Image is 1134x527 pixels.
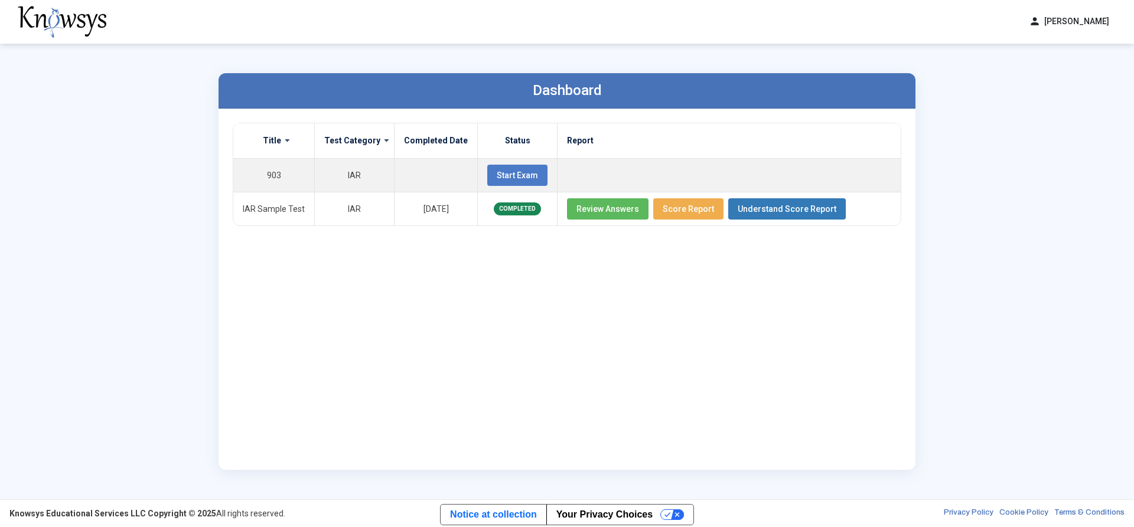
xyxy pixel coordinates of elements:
label: Test Category [324,135,380,146]
a: Cookie Policy [999,508,1048,519]
td: 903 [233,158,315,192]
button: Review Answers [567,198,649,220]
a: Privacy Policy [944,508,993,519]
label: Completed Date [404,135,468,146]
th: Status [478,123,558,159]
strong: Knowsys Educational Services LLC Copyright © 2025 [9,509,216,518]
div: All rights reserved. [9,508,285,519]
td: IAR [315,192,395,225]
span: Start Exam [497,171,538,180]
button: Start Exam [487,165,548,186]
span: Understand Score Report [738,204,836,214]
button: Your Privacy Choices [546,505,693,525]
a: Terms & Conditions [1054,508,1125,519]
span: person [1029,15,1041,28]
span: COMPLETED [494,202,541,215]
td: [DATE] [395,192,478,225]
label: Dashboard [533,82,602,99]
label: Title [263,135,281,146]
span: Review Answers [576,204,639,214]
button: person[PERSON_NAME] [1022,12,1116,31]
span: Score Report [663,204,714,214]
button: Score Report [653,198,724,220]
a: Notice at collection [441,505,546,525]
img: knowsys-logo.png [18,6,106,38]
td: IAR Sample Test [233,192,315,225]
button: Understand Score Report [728,198,846,220]
th: Report [558,123,901,159]
td: IAR [315,158,395,192]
